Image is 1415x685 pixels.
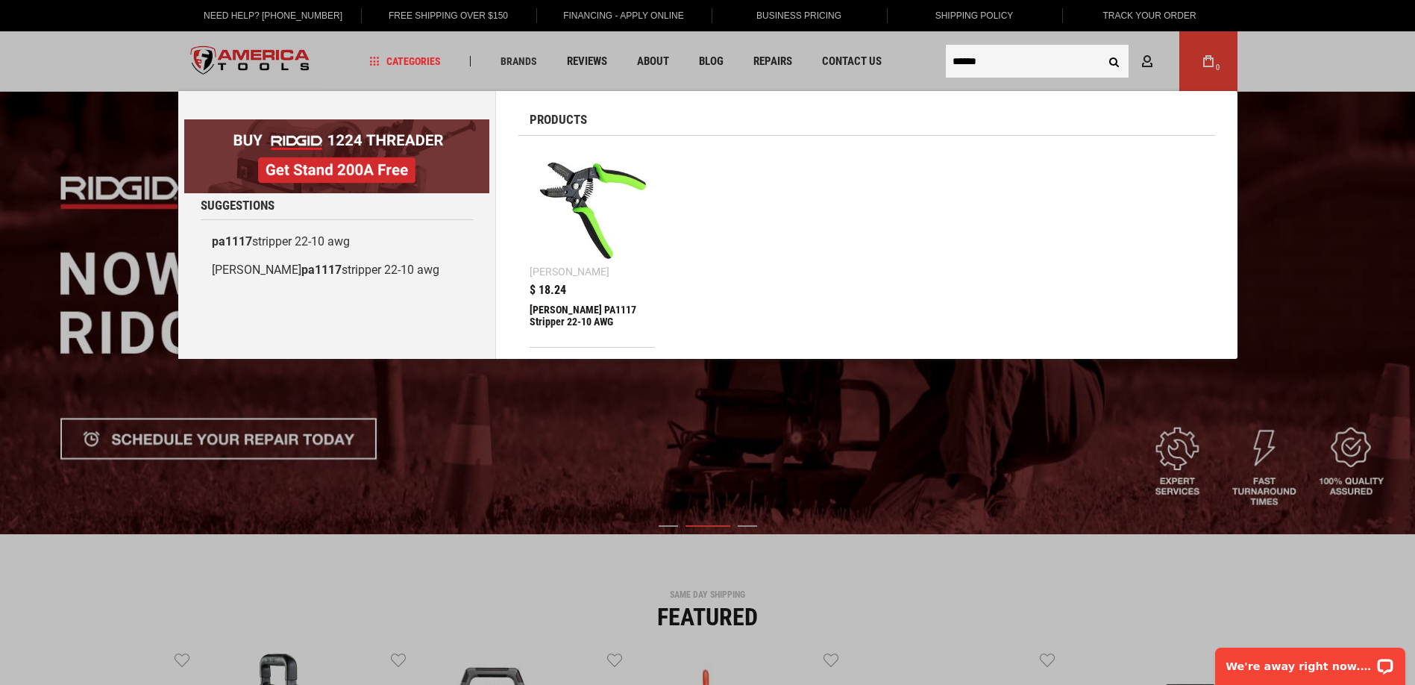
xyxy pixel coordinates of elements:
[301,263,342,277] b: pa1117
[537,154,648,266] img: Greenlee PA1117 Stripper 22-10 AWG
[184,119,489,131] a: BOGO: Buy RIDGID® 1224 Threader, Get Stand 200A Free!
[530,284,566,296] span: $ 18.24
[201,256,473,284] a: [PERSON_NAME]pa1117stripper 22-10 awg
[530,304,656,340] div: Greenlee PA1117 Stripper 22-10 AWG
[184,119,489,193] img: BOGO: Buy RIDGID® 1224 Threader, Get Stand 200A Free!
[501,56,537,66] span: Brands
[494,51,544,72] a: Brands
[201,199,274,212] span: Suggestions
[530,147,656,347] a: Greenlee PA1117 Stripper 22-10 AWG [PERSON_NAME] $ 18.24 [PERSON_NAME] PA1117 Stripper 22-10 AWG
[530,113,587,126] span: Products
[201,228,473,256] a: pa1117stripper 22-10 awg
[1100,47,1129,75] button: Search
[212,234,252,248] b: pa1117
[530,266,609,277] div: [PERSON_NAME]
[369,56,441,66] span: Categories
[363,51,448,72] a: Categories
[1205,638,1415,685] iframe: LiveChat chat widget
